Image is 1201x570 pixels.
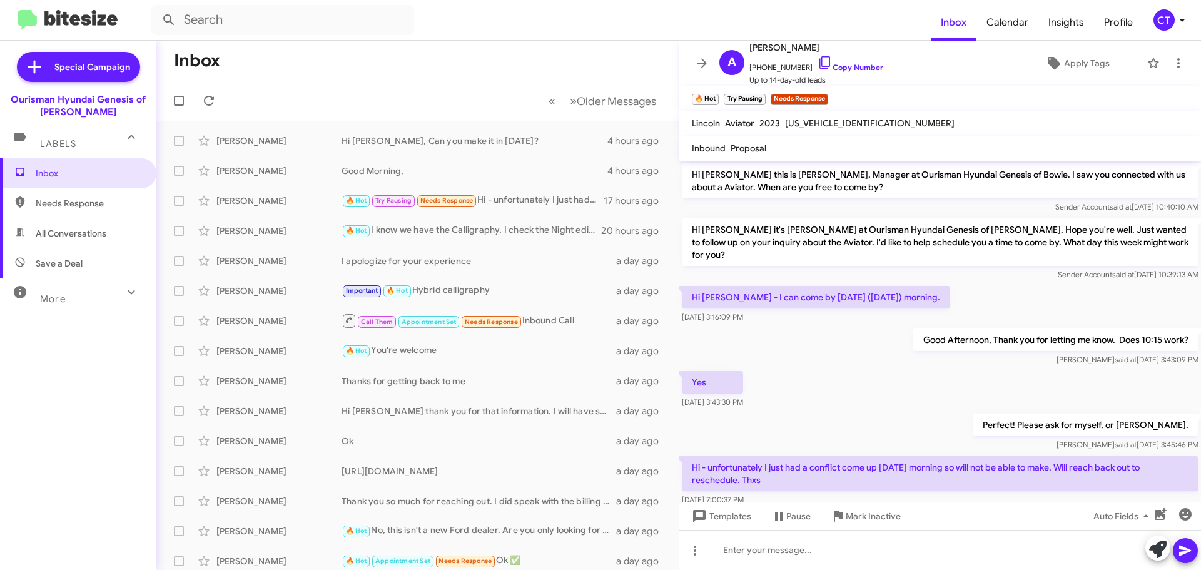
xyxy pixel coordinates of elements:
a: Calendar [976,4,1038,41]
div: a day ago [616,345,669,357]
div: You're welcome [342,344,616,358]
a: Insights [1038,4,1094,41]
div: Hi - unfortunately I just had a conflict come up [DATE] morning so will not be able to make. Will... [342,193,604,208]
span: Inbound [692,143,726,154]
button: Mark Inactive [821,505,911,527]
nav: Page navigation example [542,88,664,114]
div: a day ago [616,315,669,327]
button: Pause [761,505,821,527]
div: [URL][DOMAIN_NAME] [342,465,616,477]
span: Lincoln [692,118,720,129]
span: 🔥 Hot [346,226,367,235]
span: Up to 14-day-old leads [749,74,883,86]
span: Labels [40,138,76,150]
div: a day ago [616,555,669,567]
div: [PERSON_NAME] [216,465,342,477]
small: 🔥 Hot [692,94,719,105]
div: [PERSON_NAME] [216,195,342,207]
a: Special Campaign [17,52,140,82]
span: [PERSON_NAME] [DATE] 3:43:09 PM [1057,355,1198,364]
span: Inbox [36,167,142,180]
div: a day ago [616,465,669,477]
span: Needs Response [465,318,518,326]
div: [PERSON_NAME] [216,555,342,567]
div: [PERSON_NAME] [216,255,342,267]
div: I know we have the Calligraphy, I check the Night edition [342,223,601,238]
p: Yes [682,371,743,394]
span: 2023 [759,118,780,129]
span: Proposal [731,143,766,154]
span: said at [1110,202,1132,211]
a: Profile [1094,4,1143,41]
div: [PERSON_NAME] [216,525,342,537]
button: Apply Tags [1013,52,1141,74]
h1: Inbox [174,51,220,71]
div: Hybrid calligraphy [342,283,616,298]
button: Templates [679,505,761,527]
div: [PERSON_NAME] [216,345,342,357]
div: 17 hours ago [604,195,669,207]
div: [PERSON_NAME] [216,495,342,507]
div: [PERSON_NAME] [216,375,342,387]
span: Call Them [361,318,393,326]
span: Inbox [931,4,976,41]
div: Hi [PERSON_NAME], Can you make it in [DATE]? [342,135,607,147]
div: No, this isn't a new Ford dealer. Are you only looking for new Explorer? [342,524,616,538]
div: [PERSON_NAME] [216,405,342,417]
span: A [727,53,736,73]
span: Aviator [725,118,754,129]
p: Hi - unfortunately I just had a conflict come up [DATE] morning so will not be able to make. Will... [682,456,1198,491]
span: Special Campaign [54,61,130,73]
span: [PERSON_NAME] [DATE] 3:45:46 PM [1057,440,1198,449]
span: » [570,93,577,109]
div: a day ago [616,525,669,537]
span: Save a Deal [36,257,83,270]
div: [PERSON_NAME] [216,435,342,447]
small: Try Pausing [724,94,765,105]
span: Needs Response [420,196,474,205]
span: Needs Response [36,197,142,210]
div: Thanks for getting back to me [342,375,616,387]
button: Previous [541,88,563,114]
span: « [549,93,555,109]
div: Inbound Call [342,313,616,328]
span: Appointment Set [375,557,430,565]
span: More [40,293,66,305]
div: 4 hours ago [607,165,669,177]
span: 🔥 Hot [346,347,367,355]
button: Next [562,88,664,114]
span: Templates [689,505,751,527]
span: All Conversations [36,227,106,240]
div: [PERSON_NAME] [216,225,342,237]
div: a day ago [616,375,669,387]
div: 4 hours ago [607,135,669,147]
span: [DATE] 3:43:30 PM [682,397,743,407]
a: Copy Number [818,63,883,72]
div: Ok [342,435,616,447]
div: 20 hours ago [601,225,669,237]
span: 🔥 Hot [387,287,408,295]
div: a day ago [616,285,669,297]
div: CT [1153,9,1175,31]
div: Good Morning, [342,165,607,177]
div: a day ago [616,405,669,417]
div: Ok ✅ [342,554,616,568]
span: [PERSON_NAME] [749,40,883,55]
button: Auto Fields [1083,505,1163,527]
p: Hi [PERSON_NAME] it's [PERSON_NAME] at Ourisman Hyundai Genesis of [PERSON_NAME]. Hope you're wel... [682,218,1198,266]
span: 🔥 Hot [346,557,367,565]
span: Sender Account [DATE] 10:39:13 AM [1058,270,1198,279]
span: Auto Fields [1093,505,1153,527]
span: said at [1115,355,1137,364]
div: [PERSON_NAME] [216,285,342,297]
span: Older Messages [577,94,656,108]
span: [DATE] 7:00:37 PM [682,495,744,504]
span: Appointment Set [402,318,457,326]
span: [PHONE_NUMBER] [749,55,883,74]
div: [PERSON_NAME] [216,315,342,327]
span: Important [346,287,378,295]
div: a day ago [616,435,669,447]
span: Try Pausing [375,196,412,205]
